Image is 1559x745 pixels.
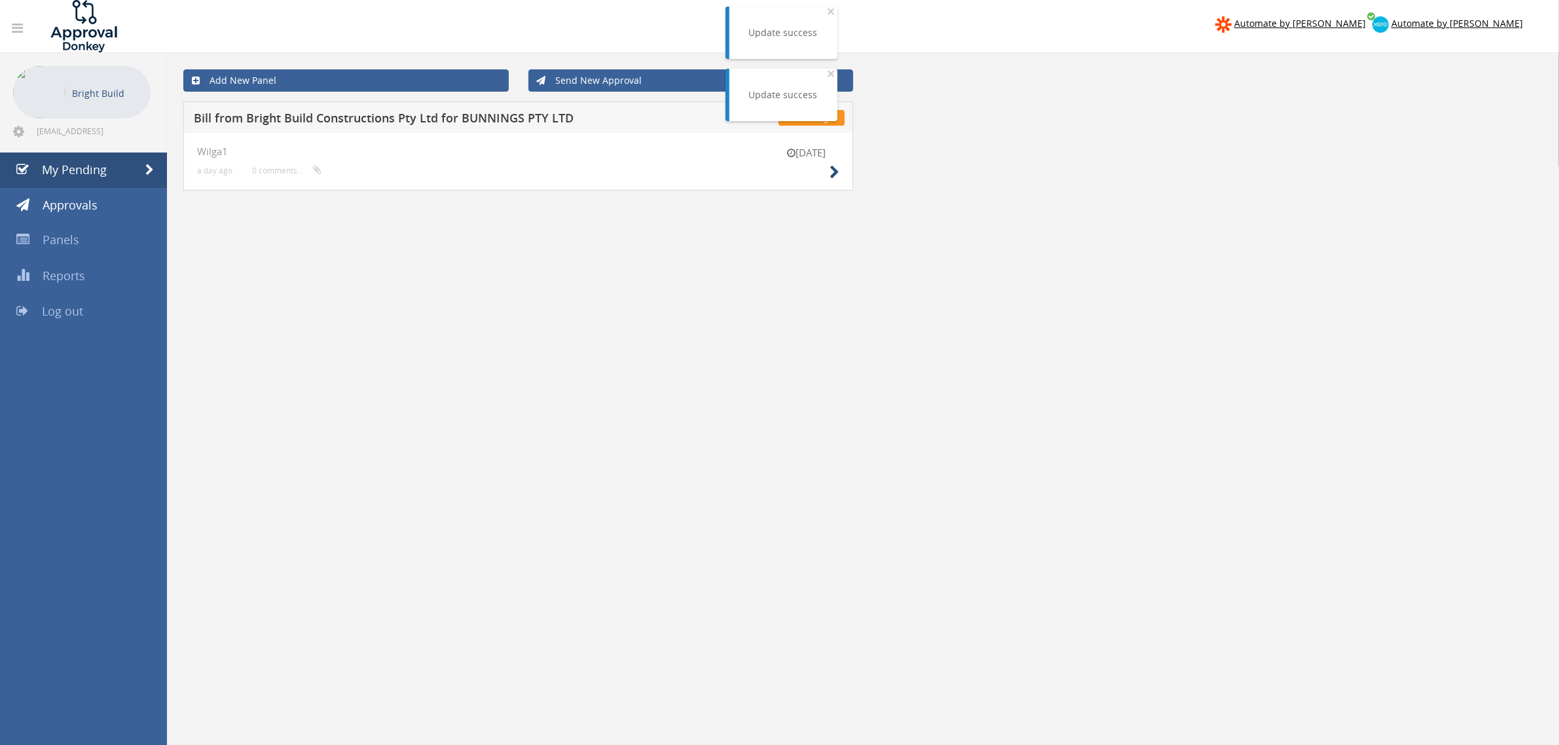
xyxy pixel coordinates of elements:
span: Approvals [43,197,98,213]
span: Automate by [PERSON_NAME] [1391,17,1523,29]
div: Update success [749,88,818,101]
h5: Bill from Bright Build Constructions Pty Ltd for BUNNINGS PTY LTD [194,112,648,128]
span: My Pending [42,162,107,177]
a: Add New Panel [183,69,509,92]
span: [EMAIL_ADDRESS][DOMAIN_NAME] [37,126,148,136]
span: Log out [42,303,83,319]
span: Panels [43,232,79,247]
img: xero-logo.png [1372,16,1389,33]
span: Automate by [PERSON_NAME] [1234,17,1366,29]
small: [DATE] [774,146,839,160]
img: zapier-logomark.png [1215,16,1232,33]
div: Update success [749,26,818,39]
a: Send New Approval [528,69,854,92]
small: 0 comments... [252,166,321,175]
p: Bright Build [72,85,144,101]
span: Reports [43,268,85,283]
h4: Wilga1 [197,146,839,157]
small: a day ago [197,166,232,175]
span: × [828,2,835,20]
span: × [828,64,835,82]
